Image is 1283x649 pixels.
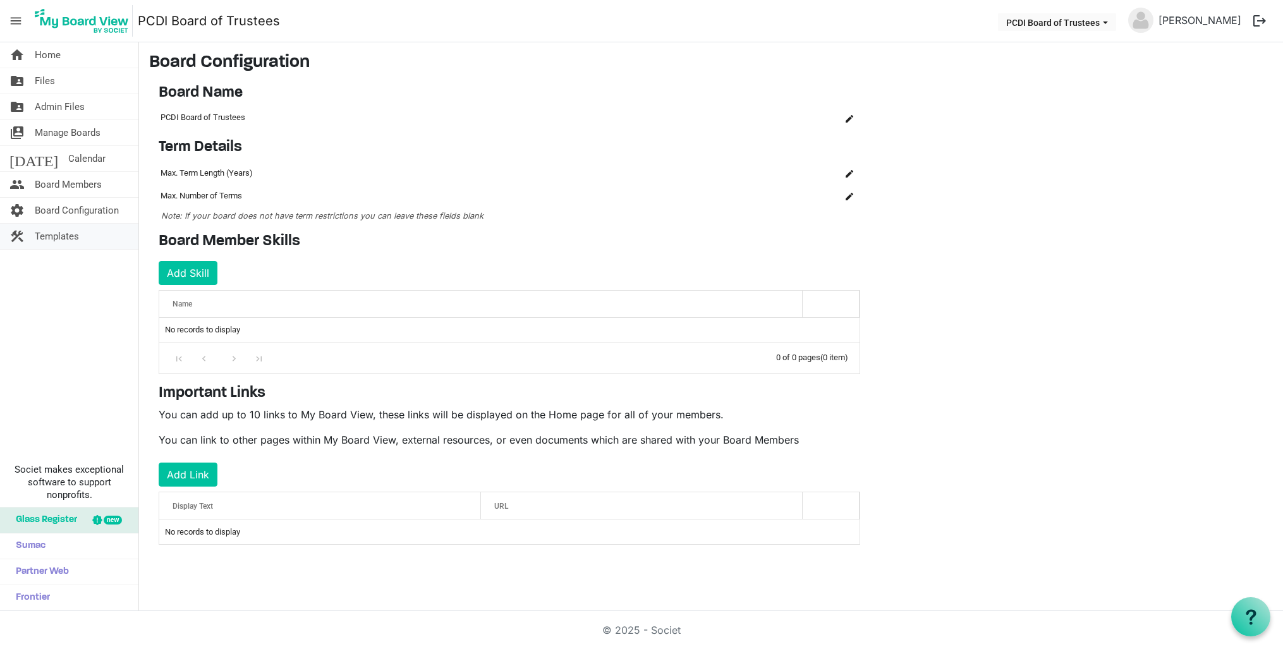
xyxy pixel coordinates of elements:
td: column header Name [753,185,803,207]
button: PCDI Board of Trustees dropdownbutton [998,13,1116,31]
span: Display Text [173,502,213,511]
span: Societ makes exceptional software to support nonprofits. [6,463,133,501]
span: (0 item) [820,353,848,362]
span: home [9,42,25,68]
a: © 2025 - Societ [602,624,681,636]
span: people [9,172,25,197]
button: Add Skill [159,261,217,285]
td: PCDI Board of Trustees column header Name [159,107,816,128]
div: Go to next page [226,349,243,367]
div: Go to first page [171,349,188,367]
button: Add Link [159,463,217,487]
div: Go to previous page [195,349,212,367]
span: URL [494,502,508,511]
span: Board Members [35,172,102,197]
a: My Board View Logo [31,5,138,37]
span: Board Configuration [35,198,119,223]
span: settings [9,198,25,223]
td: is Command column column header [816,107,860,128]
td: is Command column column header [803,185,860,207]
h4: Important Links [159,384,860,403]
span: Sumac [9,533,46,559]
span: 0 of 0 pages [776,353,820,362]
td: No records to display [159,318,860,342]
a: [PERSON_NAME] [1153,8,1246,33]
span: Partner Web [9,559,69,585]
div: Go to last page [250,349,267,367]
span: Manage Boards [35,120,100,145]
span: Files [35,68,55,94]
button: Edit [841,187,858,205]
img: no-profile-picture.svg [1128,8,1153,33]
p: You can link to other pages within My Board View, external resources, or even documents which are... [159,432,860,447]
td: Max. Number of Terms column header Name [159,185,753,207]
span: menu [4,9,28,33]
p: You can add up to 10 links to My Board View, these links will be displayed on the Home page for a... [159,407,860,422]
span: Note: If your board does not have term restrictions you can leave these fields blank [161,211,483,221]
div: 0 of 0 pages (0 item) [776,343,860,370]
h4: Board Name [159,84,860,102]
span: Templates [35,224,79,249]
td: column header Name [753,162,803,185]
span: Home [35,42,61,68]
td: Max. Term Length (Years) column header Name [159,162,753,185]
td: is Command column column header [803,162,860,185]
span: construction [9,224,25,249]
span: folder_shared [9,68,25,94]
span: folder_shared [9,94,25,119]
span: Admin Files [35,94,85,119]
span: Frontier [9,585,50,610]
button: logout [1246,8,1273,34]
h4: Board Member Skills [159,233,860,251]
button: Edit [841,164,858,182]
button: Edit [841,109,858,126]
span: Name [173,300,192,308]
span: switch_account [9,120,25,145]
td: No records to display [159,519,860,543]
span: [DATE] [9,146,58,171]
h3: Board Configuration [149,52,1273,74]
img: My Board View Logo [31,5,133,37]
span: Calendar [68,146,106,171]
span: Glass Register [9,507,77,533]
div: new [104,516,122,525]
h4: Term Details [159,138,860,157]
a: PCDI Board of Trustees [138,8,280,33]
